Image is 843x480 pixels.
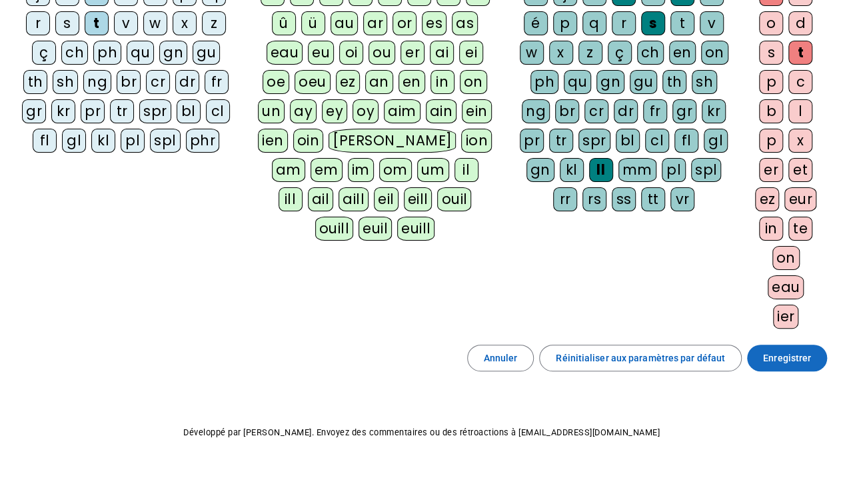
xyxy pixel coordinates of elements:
button: Réinitialiser aux paramètres par défaut [539,345,742,371]
span: Enregistrer [763,350,811,366]
button: Annuler [467,345,534,371]
span: Annuler [484,350,518,366]
button: Enregistrer [747,345,827,371]
span: Réinitialiser aux paramètres par défaut [556,350,725,366]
